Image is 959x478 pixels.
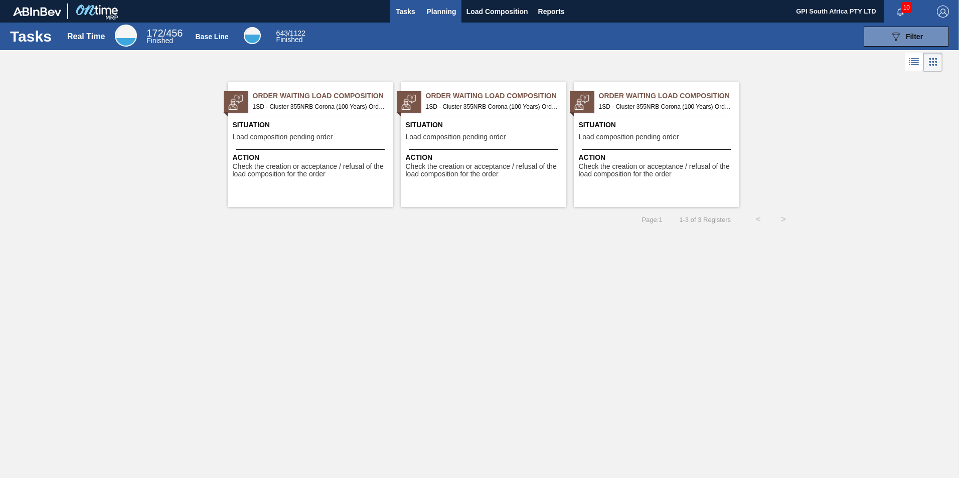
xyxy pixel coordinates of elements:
span: 1SD - Cluster 355NRB Corona (100 Years) Order - 31667 [426,101,558,112]
span: 1SD - Cluster 355NRB Corona (100 Years) Order - 30990 [253,101,385,112]
img: Logout [937,6,949,18]
span: 643 [276,29,288,37]
span: Finished [146,37,173,45]
span: Finished [276,36,303,44]
span: Check the creation or acceptance / refusal of the load composition for the order [579,163,737,178]
div: List Vision [905,53,923,72]
div: Real Time [67,32,105,41]
div: Base Line [196,33,229,41]
h1: Tasks [10,31,54,42]
span: Tasks [395,6,417,18]
span: Reports [538,6,565,18]
button: < [746,207,771,232]
span: Planning [427,6,456,18]
img: TNhmsLtSVTkK8tSr43FrP2fwEKptu5GPRR3wAAAABJRU5ErkJggg== [13,7,61,16]
span: Situation [233,120,391,130]
span: Load composition pending order [579,133,679,141]
span: / 1122 [276,29,305,37]
button: Notifications [884,5,916,19]
div: Real Time [115,25,137,47]
span: Order Waiting Load Composition [426,91,566,101]
img: status [228,95,243,110]
span: Check the creation or acceptance / refusal of the load composition for the order [406,163,564,178]
span: Order Waiting Load Composition [253,91,393,101]
span: Order Waiting Load Composition [599,91,739,101]
span: Load composition pending order [406,133,506,141]
span: Situation [406,120,564,130]
span: 1 - 3 of 3 Registers [678,216,731,223]
span: 1SD - Cluster 355NRB Corona (100 Years) Order - 31668 [599,101,731,112]
span: Action [579,152,737,163]
span: / 456 [146,28,183,39]
span: Load Composition [466,6,528,18]
div: Base Line [244,27,261,44]
span: Check the creation or acceptance / refusal of the load composition for the order [233,163,391,178]
span: Situation [579,120,737,130]
span: 10 [901,2,912,13]
button: > [771,207,796,232]
div: Card Vision [923,53,942,72]
span: 172 [146,28,163,39]
button: Filter [864,27,949,47]
span: Action [406,152,564,163]
img: status [574,95,589,110]
span: Load composition pending order [233,133,333,141]
span: Filter [906,33,923,41]
div: Base Line [276,30,305,43]
span: Action [233,152,391,163]
span: Page : 1 [642,216,662,223]
div: Real Time [146,29,183,44]
img: status [401,95,416,110]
